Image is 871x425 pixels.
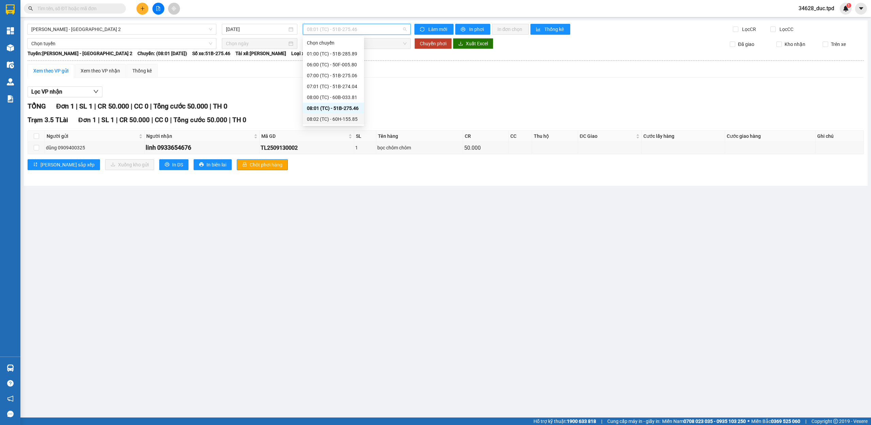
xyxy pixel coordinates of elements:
[168,3,180,15] button: aim
[420,27,426,32] span: sync
[642,131,725,142] th: Cước lấy hàng
[140,6,145,11] span: plus
[76,102,78,110] span: |
[458,41,463,47] span: download
[428,26,448,33] span: Làm mới
[28,116,68,124] span: Trạm 3.5 TLài
[7,364,14,372] img: warehouse-icon
[455,24,490,35] button: printerIn phơi
[132,67,152,75] div: Thống kê
[453,38,493,49] button: downloadXuất Excel
[855,3,867,15] button: caret-down
[536,27,542,32] span: bar-chart
[159,159,188,170] button: printerIn DS
[134,102,148,110] span: CC 0
[210,102,211,110] span: |
[307,61,360,68] div: 06:00 (TC) - 50F-005.80
[847,3,851,8] sup: 1
[601,418,602,425] span: |
[7,27,14,34] img: dashboard-icon
[461,27,466,32] span: printer
[250,161,282,168] span: Chốt phơi hàng
[28,159,100,170] button: sort-ascending[PERSON_NAME] sắp xếp
[544,26,565,33] span: Thống kê
[303,37,364,48] div: Chọn chuyến
[152,3,164,15] button: file-add
[237,159,288,170] button: lockChốt phơi hàng
[751,418,800,425] span: Miền Bắc
[580,132,635,140] span: ĐC Giao
[848,3,850,8] span: 1
[194,159,232,170] button: printerIn biên lai
[532,131,578,142] th: Thu hộ
[81,67,120,75] div: Xem theo VP nhận
[98,102,129,110] span: CR 50.000
[533,418,596,425] span: Hỗ trợ kỹ thuật:
[56,102,74,110] span: Đơn 1
[7,61,14,68] img: warehouse-icon
[355,144,375,151] div: 1
[131,102,132,110] span: |
[47,132,137,140] span: Người gửi
[98,116,100,124] span: |
[291,50,344,57] span: Loại xe: Limousine 9 chỗ
[153,102,208,110] span: Tổng cước 50.000
[464,144,507,152] div: 50.000
[40,161,95,168] span: [PERSON_NAME] sắp xếp
[226,40,287,47] input: Chọn ngày
[192,50,230,57] span: Số xe: 51B-275.46
[79,102,93,110] span: SL 1
[33,162,38,167] span: sort-ascending
[37,5,118,12] input: Tìm tên, số ĐT hoặc mã đơn
[805,418,806,425] span: |
[833,419,838,424] span: copyright
[782,40,808,48] span: Kho nhận
[7,78,14,85] img: warehouse-icon
[567,419,596,424] strong: 1900 633 818
[146,143,258,152] div: linh 0933654676
[151,116,153,124] span: |
[165,162,169,167] span: printer
[28,86,102,97] button: Lọc VP nhận
[463,131,509,142] th: CR
[119,116,150,124] span: CR 50.000
[376,131,463,142] th: Tên hàng
[354,131,376,142] th: SL
[235,50,286,57] span: Tài xế: [PERSON_NAME]
[466,40,488,47] span: Xuất Excel
[94,102,96,110] span: |
[725,131,816,142] th: Cước giao hàng
[307,94,360,101] div: 08:00 (TC) - 60B-033.81
[777,26,794,33] span: Lọc CC
[739,26,757,33] span: Lọc CR
[28,6,33,11] span: search
[261,132,347,140] span: Mã GD
[31,24,212,34] span: Phương Lâm - Sài Gòn 2
[93,89,99,94] span: down
[232,116,246,124] span: TH 0
[6,4,15,15] img: logo-vxr
[530,24,570,35] button: bar-chartThống kê
[261,144,353,152] div: TL2509130002
[7,44,14,51] img: warehouse-icon
[307,39,360,47] div: Chọn chuyến
[307,72,360,79] div: 07:00 (TC) - 51B-275.06
[684,419,746,424] strong: 0708 023 035 - 0935 103 250
[156,6,161,11] span: file-add
[136,3,148,15] button: plus
[116,116,118,124] span: |
[105,159,154,170] button: downloadXuống kho gửi
[377,144,461,151] div: bọc chôm chôm
[307,104,360,112] div: 08:01 (TC) - 51B-275.46
[793,4,840,13] span: 34628_duc.tpd
[172,161,183,168] span: In DS
[771,419,800,424] strong: 0369 525 060
[155,116,168,124] span: CC 0
[28,51,132,56] b: Tuyến: [PERSON_NAME] - [GEOGRAPHIC_DATA] 2
[509,131,532,142] th: CC
[7,395,14,402] span: notification
[28,102,46,110] span: TỔNG
[492,24,529,35] button: In đơn chọn
[747,420,750,423] span: ⚪️
[607,418,660,425] span: Cung cấp máy in - giấy in:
